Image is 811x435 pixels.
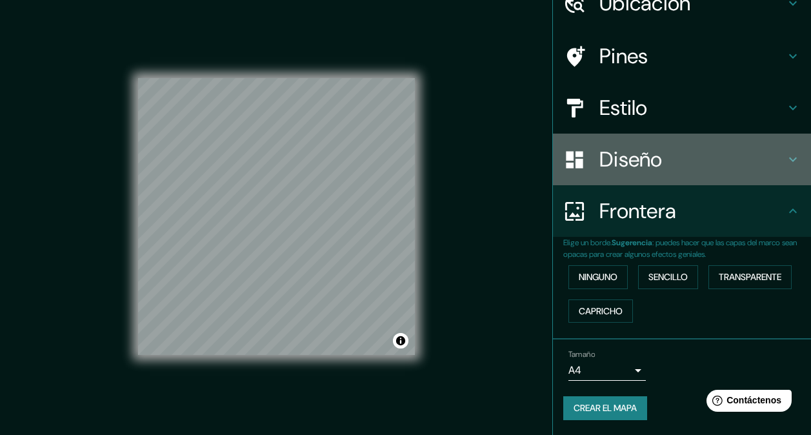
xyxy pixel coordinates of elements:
h4: Estilo [599,95,785,121]
div: Pines [553,30,811,82]
font: Crear el mapa [574,400,637,416]
h4: Frontera [599,198,785,224]
button: Transparente [708,265,792,289]
p: Elige un borde. : puedes hacer que las capas del marco sean opacas para crear algunos efectos gen... [563,237,811,260]
button: Sencillo [638,265,698,289]
font: Sencillo [648,269,688,285]
label: Tamaño [568,349,595,360]
iframe: Help widget launcher [696,385,797,421]
h4: Diseño [599,147,785,172]
button: Capricho [568,299,633,323]
div: Estilo [553,82,811,134]
font: Capricho [579,303,623,319]
canvas: Mapa [138,78,415,355]
h4: Pines [599,43,785,69]
button: Ninguno [568,265,628,289]
div: A4 [568,360,646,381]
button: Alternar atribución [393,333,408,349]
button: Crear el mapa [563,396,647,420]
font: Transparente [719,269,781,285]
font: Ninguno [579,269,617,285]
b: Sugerencia [612,238,652,248]
div: Frontera [553,185,811,237]
div: Diseño [553,134,811,185]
